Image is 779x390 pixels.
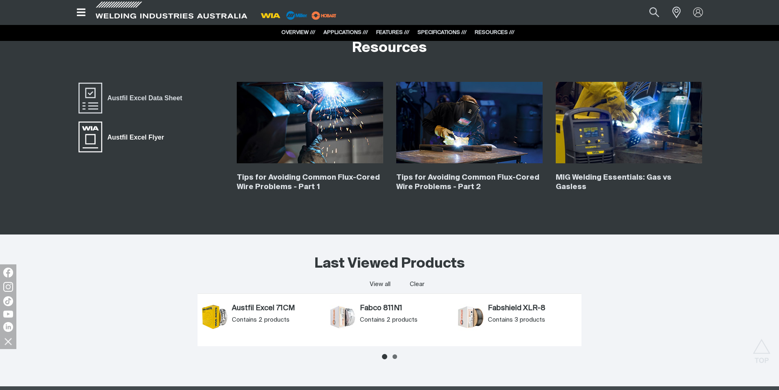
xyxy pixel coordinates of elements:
div: Contains 2 products [232,316,321,324]
img: miller [309,9,339,22]
span: Austfil Excel Data Sheet [102,93,188,104]
h2: Resources [352,39,427,57]
a: Austfil Excel Flyer [77,121,170,153]
img: Facebook [3,268,13,277]
a: Austfil Excel Data Sheet [77,82,188,115]
button: Search products [640,3,668,22]
a: Tips for Avoiding Common Flux-Cored Wire Problems - Part 1 [237,174,380,191]
a: RESOURCES /// [475,30,514,35]
a: View all last viewed products [370,280,391,289]
a: Austfil Excel 71CM [232,304,321,313]
a: FEATURES /// [376,30,409,35]
article: Fabco 811N1 (Fabco 811N1) [326,302,453,338]
button: Clear all last viewed products [408,279,427,290]
img: Austfil Excel 71CM [202,304,228,329]
button: Scroll to top [752,339,771,357]
img: hide socials [1,334,15,348]
a: Fabco 811N1 [360,304,449,313]
img: LinkedIn [3,322,13,332]
a: APPLICATIONS /// [323,30,368,35]
a: Fabshield XLR-8 [488,304,577,313]
img: Fabshield XLR-8 [458,304,484,330]
img: Tips for Avoiding Common Flux-Cored Wire Problems - Part 2 [396,82,543,164]
a: Tips for Avoiding Common Flux-Cored Wire Problems - Part 2 [396,174,539,191]
article: Weldmatic 200 (CP150-1) [581,302,709,338]
input: Product name or item number... [630,3,668,22]
a: MIG Welding Essentials: Gas vs Gasless [556,174,671,191]
a: miller [309,12,339,18]
article: Fabshield XLR-8 (Fabshield XLR-8) [453,302,581,338]
h2: Last Viewed Products [314,255,465,273]
img: Tips for Avoiding Common Flux-Cored Wire Problems - Part 1 [237,82,383,164]
article: Austfil Excel 71CM (Austfil Excel 71CM) [198,302,326,338]
a: OVERVIEW /// [281,30,315,35]
div: Contains 2 products [360,316,449,324]
img: YouTube [3,311,13,318]
img: MIG Welding Essentials: Gas vs Gasless [556,82,702,164]
div: Contains 3 products [488,316,577,324]
img: Instagram [3,282,13,292]
img: TikTok [3,296,13,306]
a: SPECIFICATIONS /// [418,30,467,35]
span: Austfil Excel Flyer [102,132,169,143]
img: Fabco 811N1 [330,305,356,329]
